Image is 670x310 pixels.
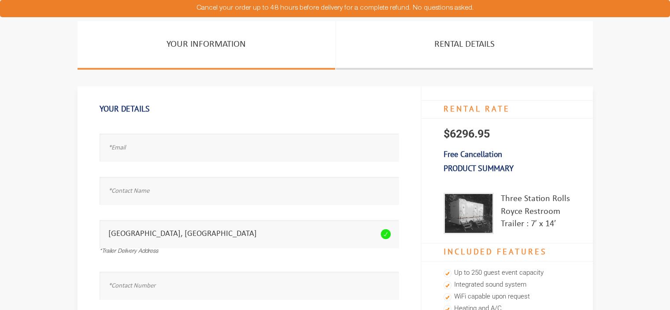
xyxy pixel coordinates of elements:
[78,21,335,70] a: Your Information
[100,134,399,161] input: *Email
[336,21,593,70] a: Rental Details
[444,279,571,291] li: Integrated sound system
[444,291,571,303] li: WiFi capable upon request
[100,248,399,256] div: *Trailer Delivery Address
[100,100,399,118] h1: Your Details
[444,149,502,159] b: Free Cancellation
[422,159,593,178] h3: Product Summary
[422,100,593,119] h4: RENTAL RATE
[444,267,571,279] li: Up to 250 guest event capacity
[422,119,593,149] p: $6296.95
[100,220,399,248] input: *Trailer Delivery Address
[100,272,399,299] input: *Contact Number
[501,193,571,234] div: Three Station Rolls Royce Restroom Trailer : 7′ x 14′
[100,177,399,205] input: *Contact Name
[422,243,593,261] h4: Included Features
